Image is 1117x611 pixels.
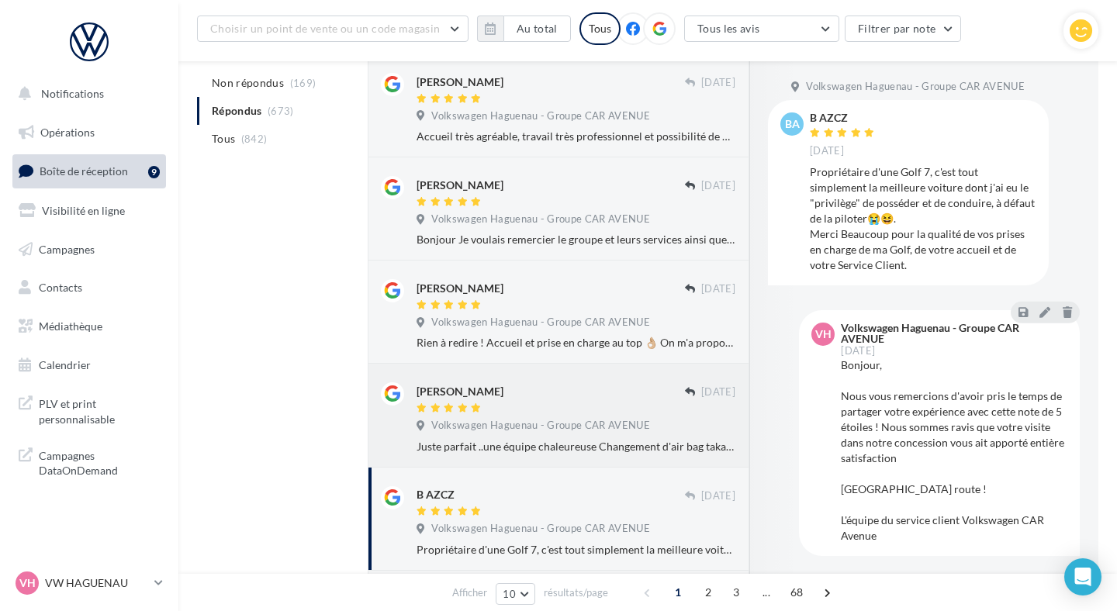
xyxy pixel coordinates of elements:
[810,112,878,123] div: B AZCZ
[701,179,735,193] span: [DATE]
[579,12,621,45] div: Tous
[431,419,650,433] span: Volkswagen Haguenau - Groupe CAR AVENUE
[417,542,735,557] div: Propriétaire d'une Golf 7, c'est tout simplement la meilleure voiture dont j'ai eu le "privilège"...
[417,439,735,454] div: Juste parfait ..une équipe chaleureuse Changement d'air bag takata ...
[41,87,104,100] span: Notifications
[417,232,735,247] div: Bonjour Je voulais remercier le groupe et leurs services ainsi que Monsieur [PERSON_NAME] pour se...
[39,393,160,426] span: PLV et print personnalisable
[417,129,735,144] div: Accueil très agréable, travail très professionnel et possibilité de payer en plusieurs échéances ...
[40,126,95,139] span: Opérations
[40,164,128,178] span: Boîte de réception
[42,204,125,217] span: Visibilité en ligne
[39,319,102,333] span: Médiathèque
[417,335,735,350] div: Rien à redire ! Accueil et prise en charge au top 👌🏼 On m'a proposé à boire, j'ai pû attendre au ...
[724,580,749,605] span: 3
[666,580,690,605] span: 1
[1064,558,1101,595] div: Open Intercom Messenger
[684,16,839,42] button: Tous les avis
[431,109,650,123] span: Volkswagen Haguenau - Groupe CAR AVENUE
[39,445,160,478] span: Campagnes DataOnDemand
[810,144,844,158] span: [DATE]
[841,323,1064,344] div: Volkswagen Haguenau - Groupe CAR AVENUE
[417,487,455,502] div: B AZCZ
[417,384,503,399] div: [PERSON_NAME]
[9,349,169,381] a: Calendrier
[19,575,36,591] span: VH
[9,271,169,304] a: Contacts
[417,281,503,296] div: [PERSON_NAME]
[477,16,571,42] button: Au total
[696,580,721,605] span: 2
[697,22,760,35] span: Tous les avis
[754,580,779,605] span: ...
[210,22,440,35] span: Choisir un point de vente ou un code magasin
[701,76,735,90] span: [DATE]
[9,439,169,485] a: Campagnes DataOnDemand
[841,346,875,356] span: [DATE]
[45,575,148,591] p: VW HAGUENAU
[9,116,169,149] a: Opérations
[9,310,169,343] a: Médiathèque
[815,326,832,342] span: VH
[806,80,1025,94] span: Volkswagen Haguenau - Groupe CAR AVENUE
[39,281,82,294] span: Contacts
[197,16,469,42] button: Choisir un point de vente ou un code magasin
[503,16,571,42] button: Au total
[241,133,268,145] span: (842)
[290,77,316,89] span: (169)
[9,387,169,433] a: PLV et print personnalisable
[503,588,516,600] span: 10
[148,166,160,178] div: 9
[841,357,1067,544] div: Bonjour, Nous vous remercions d'avoir pris le temps de partager votre expérience avec cette note ...
[544,585,608,600] span: résultats/page
[845,16,962,42] button: Filtrer par note
[9,154,169,188] a: Boîte de réception9
[212,131,235,147] span: Tous
[452,585,487,600] span: Afficher
[431,522,650,536] span: Volkswagen Haguenau - Groupe CAR AVENUE
[701,282,735,296] span: [DATE]
[9,233,169,266] a: Campagnes
[212,75,284,91] span: Non répondus
[12,568,166,598] a: VH VW HAGUENAU
[784,580,810,605] span: 68
[431,212,650,226] span: Volkswagen Haguenau - Groupe CAR AVENUE
[39,242,95,255] span: Campagnes
[431,316,650,330] span: Volkswagen Haguenau - Groupe CAR AVENUE
[701,489,735,503] span: [DATE]
[9,78,163,110] button: Notifications
[496,583,535,605] button: 10
[9,195,169,227] a: Visibilité en ligne
[417,74,503,90] div: [PERSON_NAME]
[810,164,1036,273] div: Propriétaire d'une Golf 7, c'est tout simplement la meilleure voiture dont j'ai eu le "privilège"...
[785,116,800,132] span: BA
[417,178,503,193] div: [PERSON_NAME]
[701,385,735,399] span: [DATE]
[39,358,91,371] span: Calendrier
